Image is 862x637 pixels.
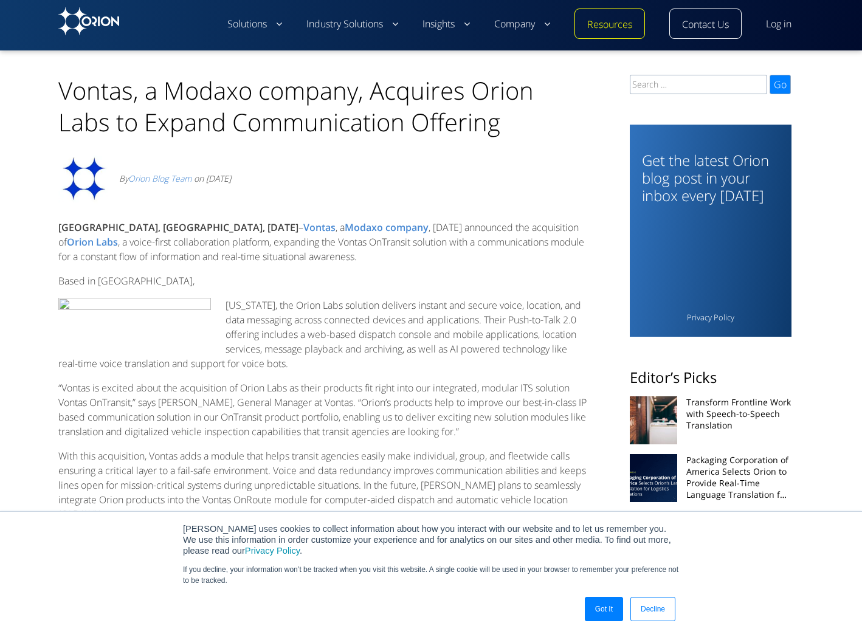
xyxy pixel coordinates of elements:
[58,274,587,288] p: Based in [GEOGRAPHIC_DATA],
[630,367,792,387] h2: Editor’s Picks
[687,312,734,323] a: Privacy Policy
[585,597,623,621] a: Got It
[686,454,791,500] a: Packaging Corporation of America Selects Orion to Provide Real-Time Language Translation for Logi...
[58,298,587,371] p: [US_STATE], the Orion Labs solution delivers instant and secure voice, location, and data messagi...
[494,17,550,32] a: Company
[67,235,118,249] a: Orion Labs
[630,597,675,621] a: Decline
[630,454,678,502] img: Packaging Corp of America chooses Orion's Language Translation
[345,221,429,235] a: Modaxo company
[587,18,632,32] a: Resources
[58,153,109,204] img: Avatar photo
[128,173,191,185] a: Orion Blog Team
[306,17,398,32] a: Industry Solutions
[766,17,791,32] a: Log in
[642,151,780,204] h3: Get the latest Orion blog post in your inbox every [DATE]
[245,546,300,556] a: Privacy Policy
[58,57,587,138] h1: Vontas, a Modaxo company, Acquires Orion Labs to Expand Communication Offering
[770,75,791,94] input: Go
[227,17,282,32] a: Solutions
[206,173,231,184] time: [DATE]
[801,579,862,637] iframe: Chat Widget
[194,173,204,184] span: on
[58,449,587,522] p: With this acquisition, Vontas adds a module that helps transit agencies easily make individual, g...
[686,396,791,431] a: Transform Frontline Work with Speech-to-Speech Translation
[58,380,587,439] p: “Vontas is excited about the acquisition of Orion Labs as their products fit right into our integ...
[682,18,729,32] a: Contact Us
[58,7,119,35] img: Orion
[422,17,470,32] a: Insights
[303,221,336,235] a: Vontas
[642,219,780,310] iframe: Form 1
[183,524,671,556] span: [PERSON_NAME] uses cookies to collect information about how you interact with our website and to ...
[119,173,194,185] span: By
[58,220,587,264] p: – , a , [DATE] announced the acquisition of , a voice-first collaboration platform, expanding the...
[183,564,679,586] p: If you decline, your information won’t be tracked when you visit this website. A single cookie wi...
[58,221,298,234] strong: [GEOGRAPHIC_DATA], [GEOGRAPHIC_DATA], [DATE]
